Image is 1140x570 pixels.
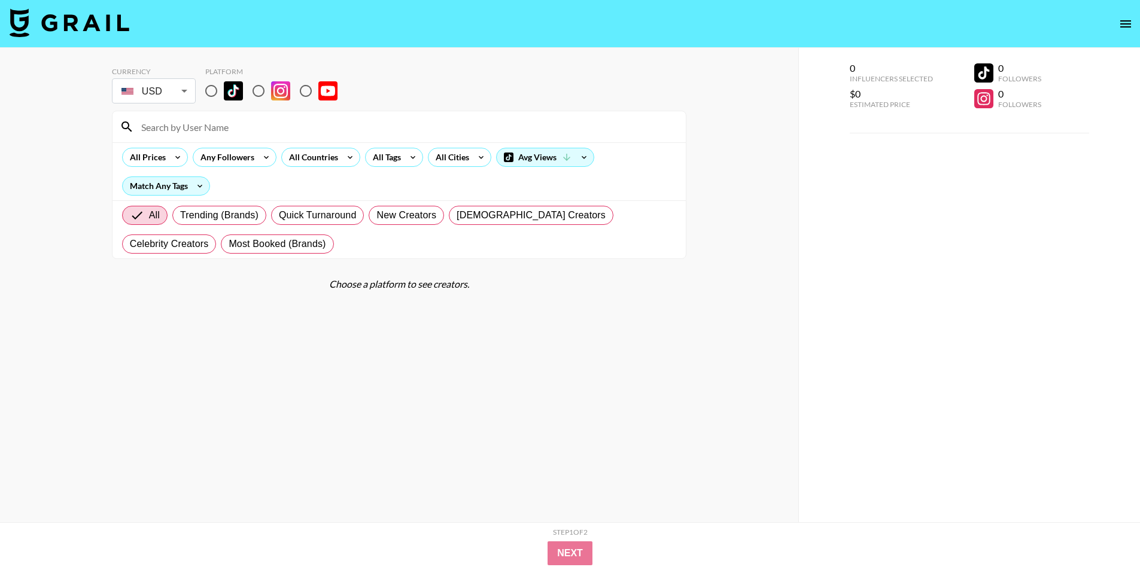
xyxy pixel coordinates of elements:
div: Choose a platform to see creators. [112,278,686,290]
button: open drawer [1114,12,1138,36]
div: Any Followers [193,148,257,166]
div: Followers [998,74,1041,83]
span: Most Booked (Brands) [229,237,326,251]
div: Match Any Tags [123,177,209,195]
div: Currency [112,67,196,76]
input: Search by User Name [134,117,679,136]
div: Influencers Selected [850,74,933,83]
img: TikTok [224,81,243,100]
span: Celebrity Creators [130,237,209,251]
button: Next [548,541,592,565]
span: Quick Turnaround [279,208,357,222]
img: Instagram [271,81,290,100]
span: All [149,208,160,222]
span: New Creators [376,208,436,222]
span: Trending (Brands) [180,208,259,222]
img: YouTube [318,81,338,100]
div: 0 [998,62,1041,74]
div: All Tags [366,148,403,166]
div: All Prices [123,148,168,166]
div: USD [114,81,193,102]
div: Avg Views [497,148,594,166]
div: 0 [850,62,933,74]
div: All Cities [428,148,472,166]
div: 0 [998,88,1041,100]
div: All Countries [282,148,341,166]
div: Estimated Price [850,100,933,109]
div: $0 [850,88,933,100]
div: Step 1 of 2 [553,528,588,537]
div: Platform [205,67,347,76]
span: [DEMOGRAPHIC_DATA] Creators [457,208,606,222]
img: Grail Talent [10,8,129,37]
div: Followers [998,100,1041,109]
